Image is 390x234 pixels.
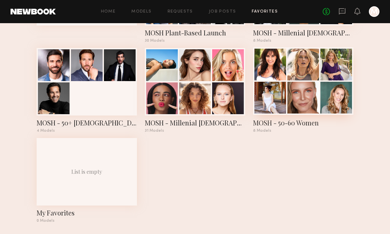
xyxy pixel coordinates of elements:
div: 30 Models [145,39,245,43]
a: M [369,6,379,17]
div: 8 Models [253,129,353,133]
a: MOSH - Millenial [DEMOGRAPHIC_DATA]31 Models [145,48,245,133]
div: MOSH - 50-60 Women [253,118,353,127]
div: 0 Models [37,219,137,223]
div: List is empty [71,168,102,175]
div: MOSH - Millenial Female [145,118,245,127]
div: 31 Models [145,129,245,133]
a: MOSH - 50+ [DEMOGRAPHIC_DATA]4 Models [37,48,137,133]
div: 8 Models [253,39,353,43]
div: My Favorites [37,208,137,217]
a: List is emptyMy Favorites0 Models [37,138,137,223]
div: MOSH - 50+ Male [37,118,137,127]
div: MOSH Plant-Based Launch [145,28,245,37]
a: Favorites [252,10,278,14]
a: Requests [168,10,193,14]
a: Job Posts [209,10,236,14]
a: Home [101,10,116,14]
a: Models [131,10,151,14]
div: 4 Models [37,129,137,133]
a: MOSH - 50-60 Women8 Models [253,48,353,133]
div: MOSH - Millenial Male [253,28,353,37]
